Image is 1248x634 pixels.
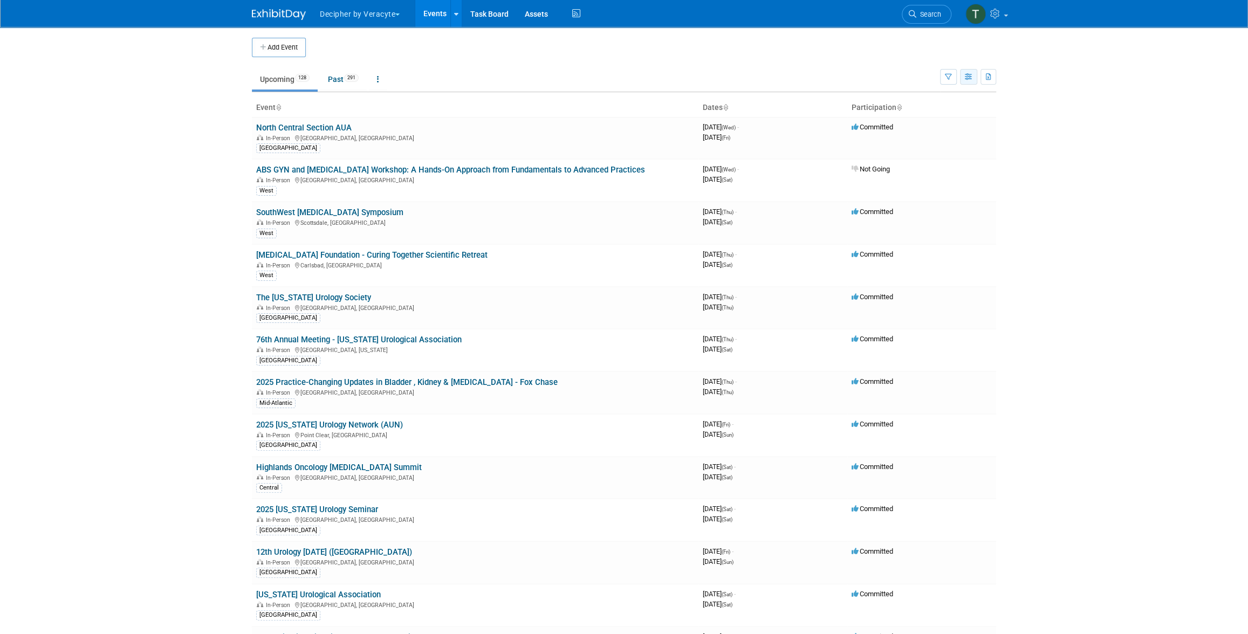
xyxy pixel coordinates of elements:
span: [DATE] [703,123,739,131]
a: Highlands Oncology [MEDICAL_DATA] Summit [256,463,422,472]
span: In-Person [266,219,293,226]
span: (Sat) [722,591,732,597]
span: [DATE] [703,590,736,598]
span: (Wed) [722,125,736,130]
div: West [256,186,277,196]
span: (Sat) [722,262,732,268]
span: [DATE] [703,303,733,311]
span: [DATE] [703,420,733,428]
span: [DATE] [703,557,733,566]
span: - [734,590,736,598]
span: (Fri) [722,549,730,555]
a: Sort by Participation Type [896,103,902,112]
span: [DATE] [703,208,737,216]
span: [DATE] [703,345,732,353]
span: (Fri) [722,422,730,428]
span: [DATE] [703,293,737,301]
span: (Sat) [722,516,732,522]
div: [GEOGRAPHIC_DATA], [GEOGRAPHIC_DATA] [256,473,694,481]
div: [GEOGRAPHIC_DATA] [256,568,320,577]
span: 291 [344,74,359,82]
a: Past291 [320,69,367,89]
span: (Thu) [722,209,733,215]
span: (Thu) [722,305,733,311]
div: [GEOGRAPHIC_DATA] [256,143,320,153]
img: In-Person Event [257,219,263,225]
a: Upcoming128 [252,69,318,89]
div: [GEOGRAPHIC_DATA], [GEOGRAPHIC_DATA] [256,515,694,523]
img: Tony Alvarado [965,4,986,24]
span: Committed [852,463,893,471]
span: In-Person [266,135,293,142]
span: [DATE] [703,505,736,513]
span: (Thu) [722,294,733,300]
div: [GEOGRAPHIC_DATA], [GEOGRAPHIC_DATA] [256,175,694,184]
span: - [735,250,737,258]
a: Search [902,5,951,24]
a: [US_STATE] Urological Association [256,590,381,599]
span: Committed [852,590,893,598]
span: [DATE] [703,473,732,481]
a: 2025 Practice-Changing Updates in Bladder , Kidney & [MEDICAL_DATA] - Fox Chase [256,377,558,387]
span: 128 [295,74,310,82]
button: Add Event [252,38,306,57]
span: [DATE] [703,175,732,183]
a: The [US_STATE] Urology Society [256,293,371,302]
span: (Thu) [722,379,733,385]
span: - [732,420,733,428]
span: (Thu) [722,389,733,395]
span: (Sun) [722,432,733,438]
span: In-Person [266,559,293,566]
div: [GEOGRAPHIC_DATA], [GEOGRAPHIC_DATA] [256,133,694,142]
div: [GEOGRAPHIC_DATA] [256,440,320,450]
div: [GEOGRAPHIC_DATA], [US_STATE] [256,345,694,354]
span: (Thu) [722,252,733,258]
span: In-Person [266,305,293,312]
a: 12th Urology [DATE] ([GEOGRAPHIC_DATA]) [256,547,412,557]
span: Committed [852,123,893,131]
div: [GEOGRAPHIC_DATA], [GEOGRAPHIC_DATA] [256,557,694,566]
div: Scottsdale, [GEOGRAPHIC_DATA] [256,218,694,226]
span: - [734,463,736,471]
span: (Sat) [722,219,732,225]
span: Committed [852,208,893,216]
span: [DATE] [703,250,737,258]
a: [MEDICAL_DATA] Foundation - Curing Together Scientific Retreat [256,250,488,260]
img: In-Person Event [257,516,263,522]
th: Event [252,99,698,117]
img: In-Person Event [257,347,263,352]
span: Not Going [852,165,890,173]
span: (Sat) [722,474,732,480]
span: In-Person [266,389,293,396]
th: Dates [698,99,847,117]
div: [GEOGRAPHIC_DATA], [GEOGRAPHIC_DATA] [256,388,694,396]
span: In-Person [266,432,293,439]
a: Sort by Event Name [276,103,281,112]
span: - [737,123,739,131]
span: - [734,505,736,513]
span: Committed [852,547,893,555]
div: Carlsbad, [GEOGRAPHIC_DATA] [256,260,694,269]
div: [GEOGRAPHIC_DATA] [256,356,320,366]
span: Committed [852,420,893,428]
span: In-Person [266,474,293,481]
span: (Sat) [722,464,732,470]
span: (Sun) [722,559,733,565]
img: In-Person Event [257,389,263,395]
a: North Central Section AUA [256,123,352,133]
span: In-Person [266,347,293,354]
span: [DATE] [703,133,730,141]
div: [GEOGRAPHIC_DATA], [GEOGRAPHIC_DATA] [256,303,694,312]
span: Committed [852,377,893,385]
span: (Thu) [722,336,733,342]
img: In-Person Event [257,135,263,140]
span: Committed [852,505,893,513]
a: SouthWest [MEDICAL_DATA] Symposium [256,208,403,217]
span: [DATE] [703,335,737,343]
div: [GEOGRAPHIC_DATA] [256,313,320,323]
span: [DATE] [703,260,732,268]
span: [DATE] [703,600,732,608]
span: In-Person [266,602,293,609]
span: Committed [852,335,893,343]
img: In-Person Event [257,432,263,437]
